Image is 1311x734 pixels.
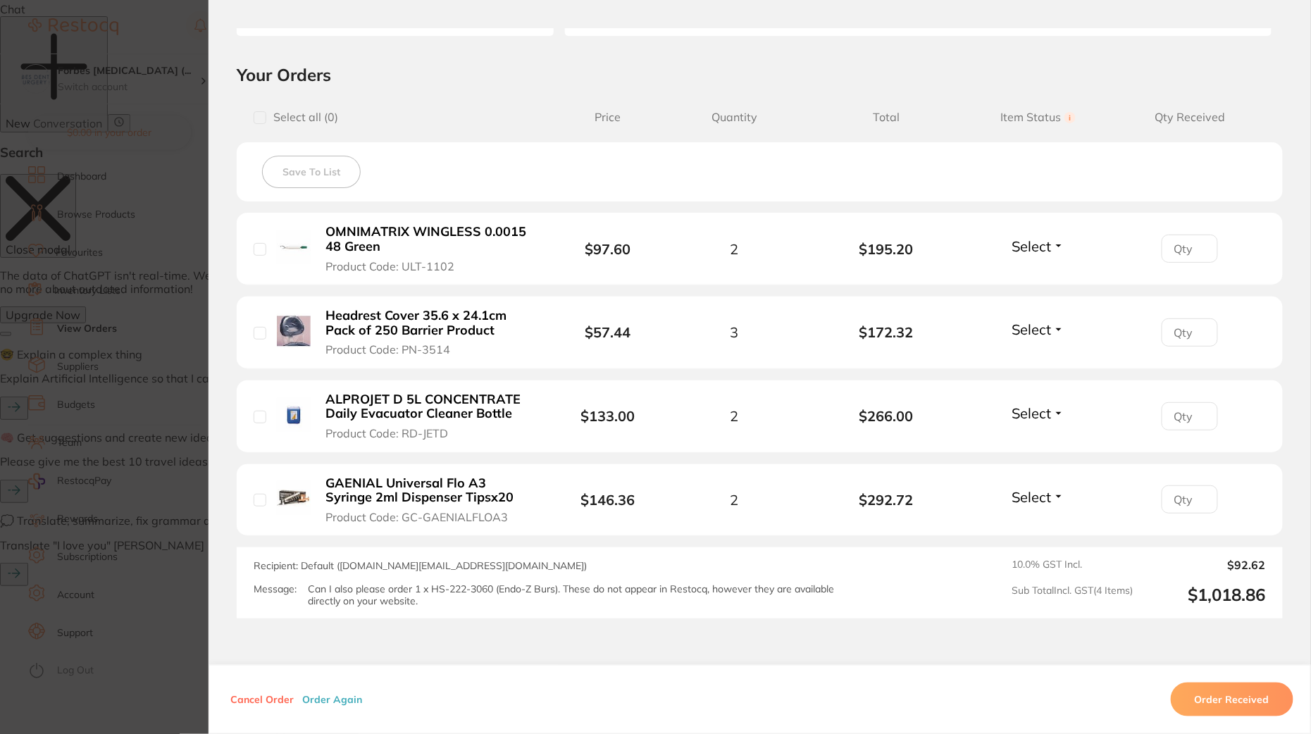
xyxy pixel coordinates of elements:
input: Qty [1162,485,1218,514]
b: $97.60 [585,240,630,258]
button: OMNIMATRIX WINGLESS 0.0015 48 Green Product Code: ULT-1102 [321,224,536,273]
span: Total [810,111,962,124]
button: Cancel Order [226,693,298,706]
span: Product Code: PN-3514 [325,343,450,356]
span: Price [557,111,659,124]
img: ALPROJET D 5L CONCENTRATE Daily Evacuator Cleaner Bottle [277,398,311,432]
span: Qty Received [1114,111,1266,124]
button: Order Again [298,693,366,706]
span: Select all ( 0 ) [266,111,338,124]
h2: Your Orders [237,64,1283,85]
span: 3 [731,324,739,340]
b: OMNIMATRIX WINGLESS 0.0015 48 Green [325,225,532,254]
span: Item Status [962,111,1114,124]
input: Qty [1162,318,1218,347]
b: GAENIAL Universal Flo A3 Syringe 2ml Dispenser Tipsx20 [325,476,532,505]
span: Recipient: Default ( [DOMAIN_NAME][EMAIL_ADDRESS][DOMAIN_NAME] ) [254,559,587,572]
b: $172.32 [810,324,962,340]
span: 2 [731,241,739,257]
img: GAENIAL Universal Flo A3 Syringe 2ml Dispenser Tipsx20 [277,481,311,515]
span: Product Code: ULT-1102 [325,260,454,273]
span: Product Code: GC-GAENIALFLOA3 [325,511,508,523]
button: Save To List [262,156,361,188]
button: Headrest Cover 35.6 x 24.1cm Pack of 250 Barrier Product Product Code: PN-3514 [321,308,536,357]
button: GAENIAL Universal Flo A3 Syringe 2ml Dispenser Tipsx20 Product Code: GC-GAENIALFLOA3 [321,475,536,525]
b: $133.00 [580,407,635,425]
output: $1,018.86 [1145,585,1266,607]
span: 10.0 % GST Incl. [1012,559,1133,573]
input: Qty [1162,402,1218,430]
span: Select [1012,404,1052,422]
button: Select [1008,321,1069,338]
button: Select [1008,488,1069,506]
b: $146.36 [580,491,635,509]
input: Qty [1162,235,1218,263]
span: Select [1012,237,1052,255]
b: $195.20 [810,241,962,257]
span: Select [1012,321,1052,338]
button: Select [1008,404,1069,422]
b: $292.72 [810,492,962,508]
b: Headrest Cover 35.6 x 24.1cm Pack of 250 Barrier Product [325,309,532,337]
output: $92.62 [1145,559,1266,573]
b: $57.44 [585,323,630,341]
span: 2 [731,408,739,424]
img: OMNIMATRIX WINGLESS 0.0015 48 Green [277,230,311,264]
img: Headrest Cover 35.6 x 24.1cm Pack of 250 Barrier Product [277,314,311,348]
span: Quantity [659,111,811,124]
p: Can I also please order 1 x HS-222-3060 (Endo-Z Burs). These do not appear in Restocq, however th... [308,583,861,607]
b: ALPROJET D 5L CONCENTRATE Daily Evacuator Cleaner Bottle [325,392,532,421]
span: 2 [731,492,739,508]
span: Product Code: RD-JETD [325,427,448,440]
button: ALPROJET D 5L CONCENTRATE Daily Evacuator Cleaner Bottle Product Code: RD-JETD [321,392,536,441]
b: $266.00 [810,408,962,424]
button: Order Received [1171,683,1293,716]
button: Select [1008,237,1069,255]
span: Sub Total Incl. GST ( 4 Items) [1012,585,1133,607]
span: Select [1012,488,1052,506]
label: Message: [254,583,297,595]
